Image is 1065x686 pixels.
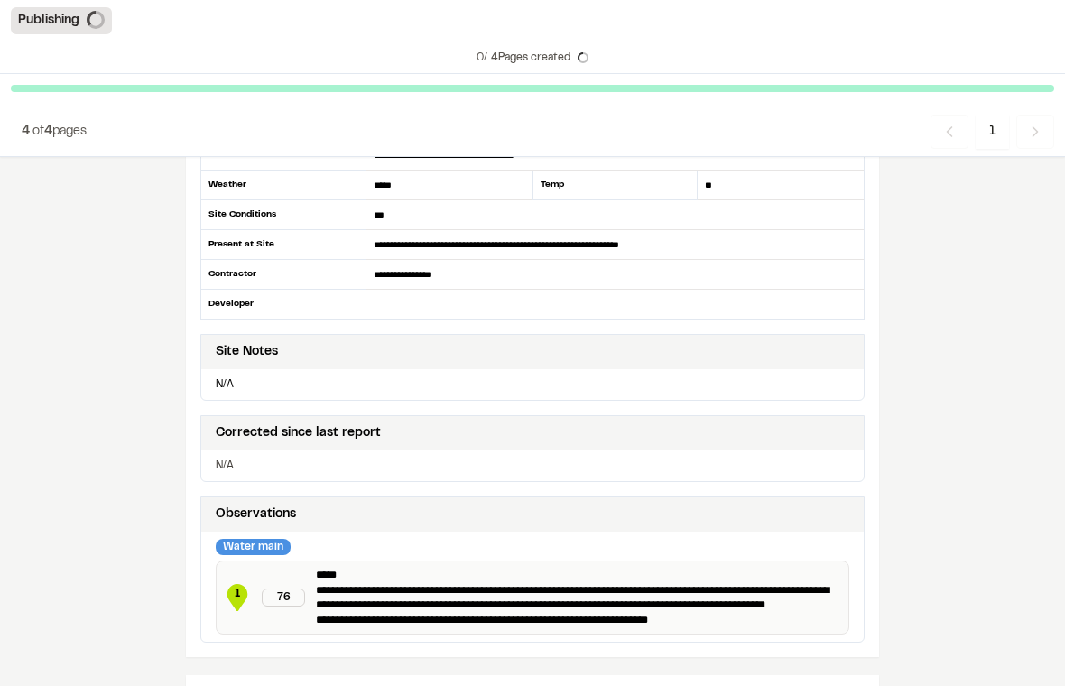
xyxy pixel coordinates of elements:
[200,230,366,260] div: Present at Site
[477,50,570,66] p: 0 /
[532,171,699,200] div: Temp
[216,505,296,524] div: Observations
[931,115,1054,149] nav: Navigation
[22,126,30,137] span: 4
[262,589,305,607] div: 76
[491,50,570,66] span: 4 Pages created
[976,115,1009,149] span: 1
[200,290,366,319] div: Developer
[224,586,251,602] span: 1
[200,260,366,290] div: Contractor
[200,200,366,230] div: Site Conditions
[22,122,87,142] p: of pages
[11,7,112,34] div: Publishing
[200,171,366,200] div: Weather
[208,376,857,393] p: N/A
[216,423,381,443] div: Corrected since last report
[216,458,849,474] p: N/A
[216,539,291,555] div: Water main
[216,342,278,362] div: Site Notes
[44,126,52,137] span: 4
